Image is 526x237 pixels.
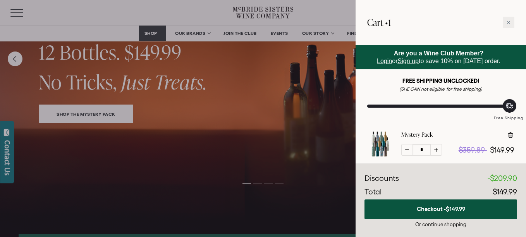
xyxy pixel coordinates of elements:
[488,173,517,184] div: -
[388,16,391,29] span: 1
[364,221,517,228] div: Or continue shopping
[491,108,526,121] div: Free Shipping
[377,58,392,64] a: Login
[399,86,482,91] em: (SHE CAN not eligible for free shipping)
[490,174,517,182] span: $209.90
[446,206,465,212] span: $149.99
[364,186,382,198] div: Total
[364,199,517,219] button: Checkout •$149.99
[402,77,479,84] strong: FREE SHIPPING UNCLOCKED!
[394,50,484,57] strong: Are you a Wine Club Member?
[364,173,399,184] div: Discounts
[490,146,514,154] span: $149.99
[493,187,517,196] span: $149.99
[398,58,419,64] a: Sign up
[377,50,500,64] span: or to save 10% on [DATE] order.
[367,150,394,159] a: Mystery Pack
[367,12,391,33] h2: Cart •
[401,131,433,139] a: Mystery Pack
[459,146,485,154] span: $359.89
